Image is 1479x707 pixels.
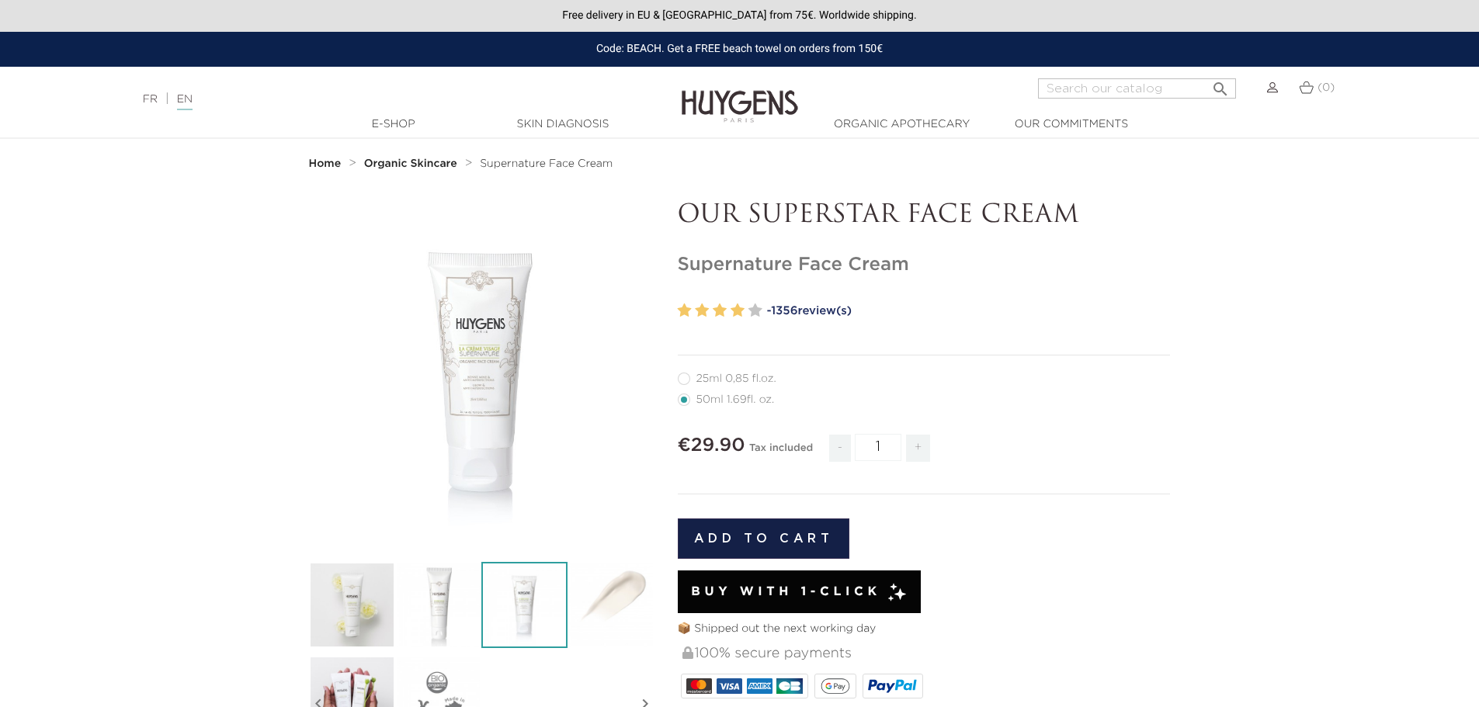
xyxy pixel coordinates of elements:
[309,158,345,170] a: Home
[776,678,802,694] img: CB_NATIONALE
[767,300,1171,323] a: -1356review(s)
[747,678,772,694] img: AMEX
[825,116,980,133] a: Organic Apothecary
[906,435,931,462] span: +
[309,158,342,169] strong: Home
[678,393,793,406] label: 50ml 1.69fl. oz.
[678,518,850,559] button: Add to cart
[717,678,742,694] img: VISA
[771,305,797,317] span: 1356
[748,300,762,322] label: 5
[316,116,471,133] a: E-Shop
[686,678,712,694] img: MASTERCARD
[364,158,461,170] a: Organic Skincare
[713,300,727,322] label: 3
[1318,82,1335,93] span: (0)
[678,201,1171,230] p: OUR SUPERSTAR FACE CREAM
[1206,74,1234,95] button: 
[1038,78,1236,99] input: Search
[829,435,851,462] span: -
[1211,75,1230,94] i: 
[678,300,692,322] label: 1
[681,637,1171,671] div: 100% secure payments
[731,300,745,322] label: 4
[994,116,1149,133] a: Our commitments
[695,300,709,322] label: 2
[678,436,745,455] span: €29.90
[135,90,605,109] div: |
[682,65,798,125] img: Huygens
[749,431,813,473] div: Tax included
[177,94,193,110] a: EN
[143,94,158,105] a: FR
[821,678,850,694] img: google_pay
[855,434,901,461] input: Quantity
[678,254,1171,276] h1: Supernature Face Cream
[485,116,641,133] a: Skin Diagnosis
[480,158,613,170] a: Supernature Face Cream
[682,646,693,659] img: 100% secure payments
[678,621,1171,637] p: 📦 Shipped out the next working day
[678,373,795,385] label: 25ml 0,85 fl.oz.
[480,158,613,169] span: Supernature Face Cream
[364,158,457,169] strong: Organic Skincare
